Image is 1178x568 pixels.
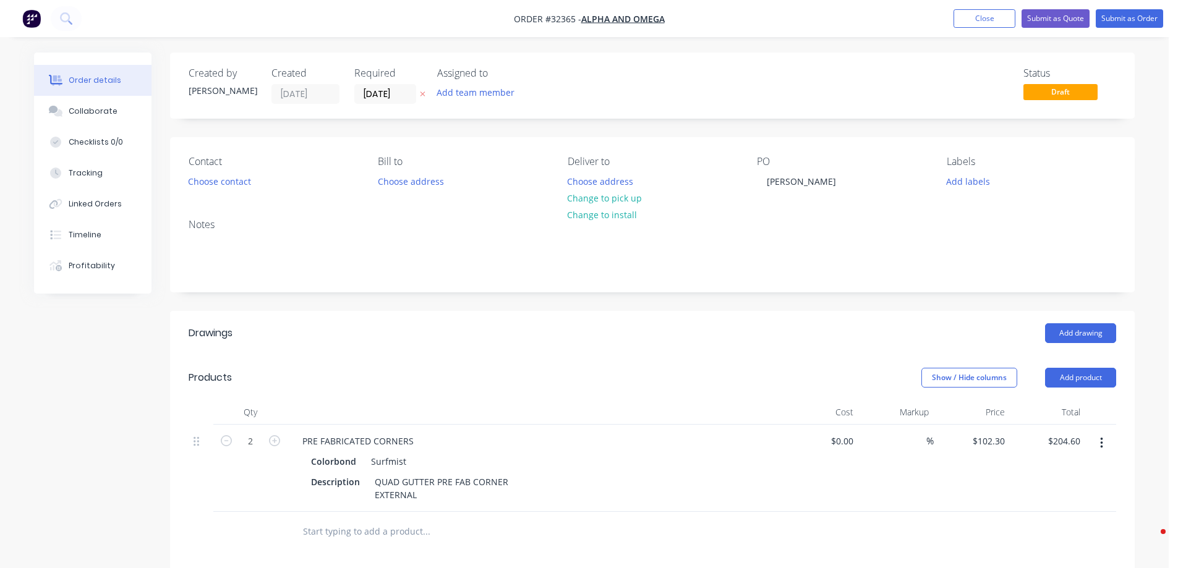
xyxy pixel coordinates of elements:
button: Submit as Order [1096,9,1163,28]
div: QUAD GUTTER PRE FAB CORNER EXTERNAL [370,473,516,504]
div: Assigned to [437,67,561,79]
button: Choose address [371,172,450,189]
div: Deliver to [568,156,737,167]
div: Checklists 0/0 [69,137,123,148]
div: Qty [213,400,288,425]
button: Add team member [437,84,521,101]
div: Tracking [69,167,103,179]
button: Order details [34,65,152,96]
img: Factory [22,9,41,28]
button: Choose address [561,172,640,189]
div: Created [271,67,339,79]
div: [PERSON_NAME] [757,172,846,190]
button: Add drawing [1045,323,1116,343]
div: PO [757,156,926,167]
div: [PERSON_NAME] [189,84,257,97]
div: Labels [947,156,1116,167]
button: Tracking [34,158,152,189]
div: Order details [69,75,121,86]
div: Description [306,473,365,491]
div: Status [1023,67,1116,79]
button: Close [954,9,1015,28]
button: Collaborate [34,96,152,127]
div: PRE FABRICATED CORNERS [292,432,424,450]
div: Total [1010,400,1086,425]
button: Change to pick up [561,190,649,206]
button: Linked Orders [34,189,152,219]
button: Submit as Quote [1022,9,1090,28]
div: Required [354,67,422,79]
button: Add labels [939,172,996,189]
div: Profitability [69,260,115,271]
div: Drawings [189,326,233,341]
div: Bill to [378,156,547,167]
iframe: Intercom live chat [1136,526,1166,556]
a: ALPHA AND OMEGA [581,13,665,25]
button: Add team member [430,84,521,101]
div: Linked Orders [69,198,122,210]
button: Show / Hide columns [921,368,1017,388]
div: Contact [189,156,358,167]
button: Change to install [561,206,644,223]
div: Surfmist [366,452,406,470]
span: Order #32365 - [514,13,581,25]
div: Price [934,400,1010,425]
div: Markup [858,400,934,425]
div: Notes [189,219,1116,231]
div: Colorbond [311,452,361,470]
input: Start typing to add a product... [302,519,550,544]
span: % [926,434,934,448]
button: Timeline [34,219,152,250]
div: Products [189,370,232,385]
div: Timeline [69,229,101,240]
div: Cost [782,400,858,425]
div: Collaborate [69,106,117,117]
button: Choose contact [182,172,258,189]
div: Created by [189,67,257,79]
button: Checklists 0/0 [34,127,152,158]
button: Profitability [34,250,152,281]
button: Add product [1045,368,1116,388]
span: Draft [1023,84,1098,100]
